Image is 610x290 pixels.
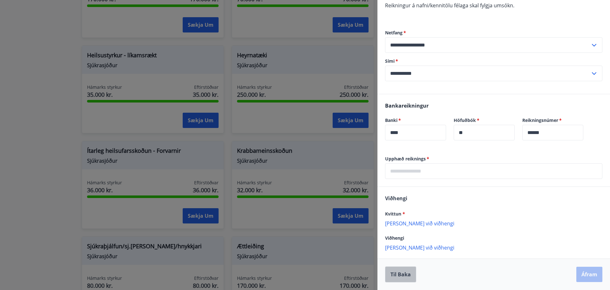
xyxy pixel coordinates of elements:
[385,102,429,109] span: Bankareikningur
[385,156,602,162] label: Upphæð reiknings
[385,195,407,202] span: Viðhengi
[454,117,515,124] label: Höfuðbók
[385,58,602,64] label: Sími
[385,220,602,226] p: [PERSON_NAME] við viðhengi
[385,117,446,124] label: Banki
[522,117,583,124] label: Reikningsnúmer
[385,244,602,251] p: [PERSON_NAME] við viðhengi
[385,211,405,217] span: Kvittun
[385,163,602,179] div: Upphæð reiknings
[385,30,602,36] label: Netfang
[385,2,514,9] span: Reikningur á nafni/kennitölu félaga skal fylgja umsókn.
[385,235,404,241] span: Viðhengi
[385,266,416,282] button: Til baka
